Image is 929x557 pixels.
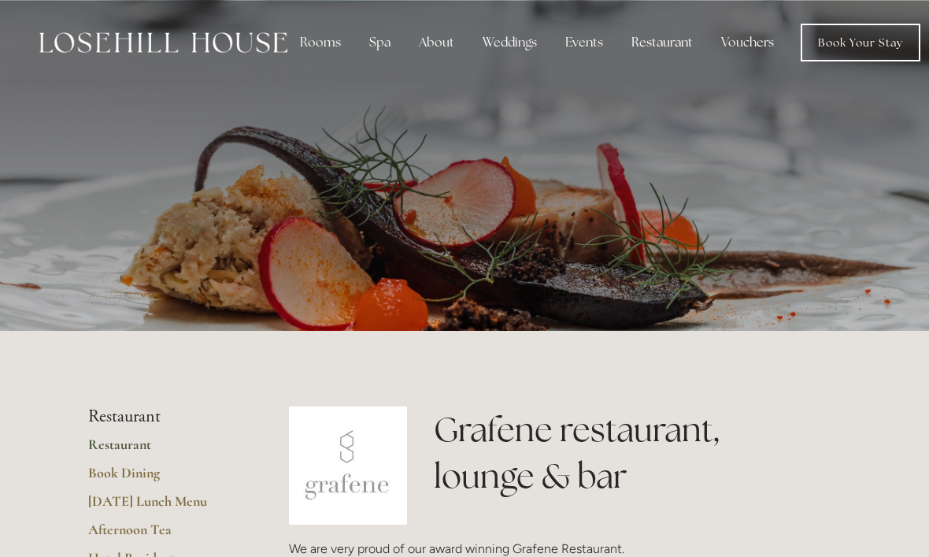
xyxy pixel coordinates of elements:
[39,32,287,53] img: Losehill House
[406,27,467,58] div: About
[434,407,841,499] h1: Grafene restaurant, lounge & bar
[801,24,920,61] a: Book Your Stay
[88,407,239,427] li: Restaurant
[357,27,403,58] div: Spa
[88,521,239,549] a: Afternoon Tea
[88,492,239,521] a: [DATE] Lunch Menu
[470,27,550,58] div: Weddings
[88,436,239,464] a: Restaurant
[619,27,705,58] div: Restaurant
[88,464,239,492] a: Book Dining
[553,27,616,58] div: Events
[287,27,353,58] div: Rooms
[709,27,787,58] a: Vouchers
[289,407,407,525] img: grafene.jpg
